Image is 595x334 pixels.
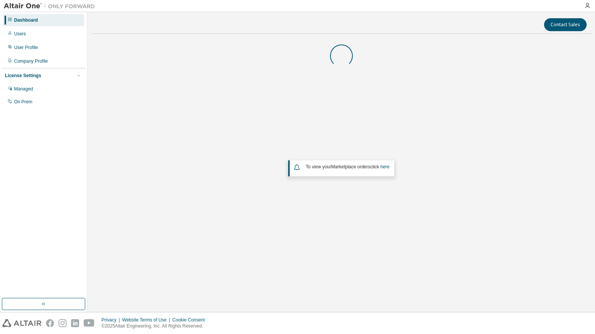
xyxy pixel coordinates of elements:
[5,73,41,79] div: License Settings
[102,323,209,329] p: © 2025 Altair Engineering, Inc. All Rights Reserved.
[122,317,172,323] div: Website Terms of Use
[331,164,370,169] em: Marketplace orders
[14,31,26,37] div: Users
[14,17,38,23] div: Dashboard
[544,18,587,31] button: Contact Sales
[102,317,122,323] div: Privacy
[14,58,48,64] div: Company Profile
[380,164,389,169] a: here
[2,319,41,327] img: altair_logo.svg
[59,319,67,327] img: instagram.svg
[84,319,95,327] img: youtube.svg
[71,319,79,327] img: linkedin.svg
[306,164,389,169] span: To view your click
[14,86,33,92] div: Managed
[172,317,209,323] div: Cookie Consent
[14,99,32,105] div: On Prem
[4,2,99,10] img: Altair One
[14,44,38,51] div: User Profile
[46,319,54,327] img: facebook.svg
